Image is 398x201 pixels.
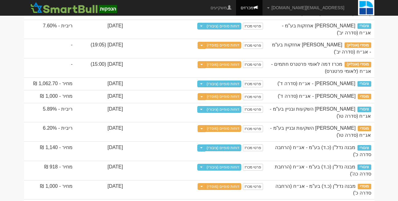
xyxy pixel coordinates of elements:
span: מוסדי [358,184,371,189]
span: ציבורי [357,23,371,29]
a: דוחות סופיים (מוסדי) [205,61,242,68]
a: פרטי מכרז [243,106,263,113]
span: צור שמיר אחזקות בע"מ - אג״ח (סדרה יב') [272,42,371,54]
a: פרטי מכרז [243,81,263,87]
td: [DATE] (19:05) [76,39,126,58]
a: דוחות סופיים (מוסדי) [205,125,242,132]
td: מחיר - 1,000 ₪ [24,90,76,103]
a: פרטי מכרז [243,164,263,171]
a: פרטי מכרז [243,42,263,49]
a: פרטי מכרז [243,125,263,132]
td: [DATE] [76,141,126,161]
span: מבנה נדל"ן (כ.ד) בע"מ - אג״ח (הרחבה סדרה כ') [275,183,371,196]
a: דוחות סופיים (מוסדי) [205,93,242,100]
span: מוסדי (אונליין) [345,42,371,48]
span: סטרוברי פילדס ריט לימיטד - אג״ח (סדרה ד') [278,81,355,86]
a: דוחות סופיים (ציבורי) [205,106,242,113]
span: מבנה נדל"ן (כ.ד) בע"מ - אג״ח (הרחבת סדרה כה') [275,164,371,176]
a: פרטי מכרז [243,144,263,151]
span: ציבורי [357,145,371,151]
td: [DATE] [76,180,126,199]
td: ריבית - 6.20% [24,122,76,141]
a: דוחות סופיים (מוסדי) [205,42,242,49]
span: פרשקובסקי השקעות ובניין בע"מ - אג״ח (סדרה טו') [270,125,371,138]
td: - [24,39,76,58]
span: מוסדי [358,94,371,99]
a: פרטי מכרז [243,61,263,68]
td: [DATE] [76,161,126,180]
td: [DATE] [76,103,126,122]
span: צור שמיר אחזקות בע"מ - אג״ח (סדרה יב') [282,23,371,35]
a: דוחות סופיים (ציבורי) [205,164,242,171]
td: - [24,58,76,77]
a: דוחות סופיים (ציבורי) [205,81,242,87]
td: ריבית - 7.60% [24,20,76,39]
td: מחיר - 1,000 ₪ [24,180,76,199]
img: SmartBull Logo [29,2,119,14]
span: מכרז דמה לאומי פרטנרס חתמים - אג״ח (לאומי פרטנרס) [271,61,371,74]
a: דוחות סופיים (מוסדי) [205,183,242,190]
span: ציבורי [357,107,371,112]
a: דוחות סופיים (ציבורי) [205,23,242,30]
td: [DATE] (15:00) [76,58,126,77]
td: [DATE] [76,20,126,39]
span: ציבורי [357,81,371,87]
a: פרטי מכרז [243,93,263,100]
span: סטרוברי פילדס ריט לימיטד - אג״ח (סדרה ד') [278,93,356,99]
span: מיכמן מימון בע"מ - אג״ח (סדרה ג'), כתבי אופציה (סדרה א') [274,4,371,16]
span: מבנה נדל"ן (כ.ד) בע"מ - אג״ח (הרחבה סדרה כ') [275,145,371,157]
a: פרטי מכרז [243,23,263,30]
td: [DATE] [76,122,126,141]
td: מחיר - 1,140 ₪ [24,141,76,161]
a: דוחות סופיים (ציבורי) [205,144,242,151]
td: ריבית - 5.89% [24,103,76,122]
a: פרטי מכרז [243,183,263,190]
span: מוסדי [358,126,371,131]
td: מחיר - 1,062.70 ₪ [24,77,76,90]
td: מחיר - 918 ₪ [24,161,76,180]
span: מוסדי (אונליין) [345,62,371,67]
span: ציבורי [357,164,371,170]
td: [DATE] [76,77,126,90]
span: פרשקובסקי השקעות ובניין בע"מ - אג״ח (סדרה טו') [270,106,371,119]
td: [DATE] [76,90,126,103]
